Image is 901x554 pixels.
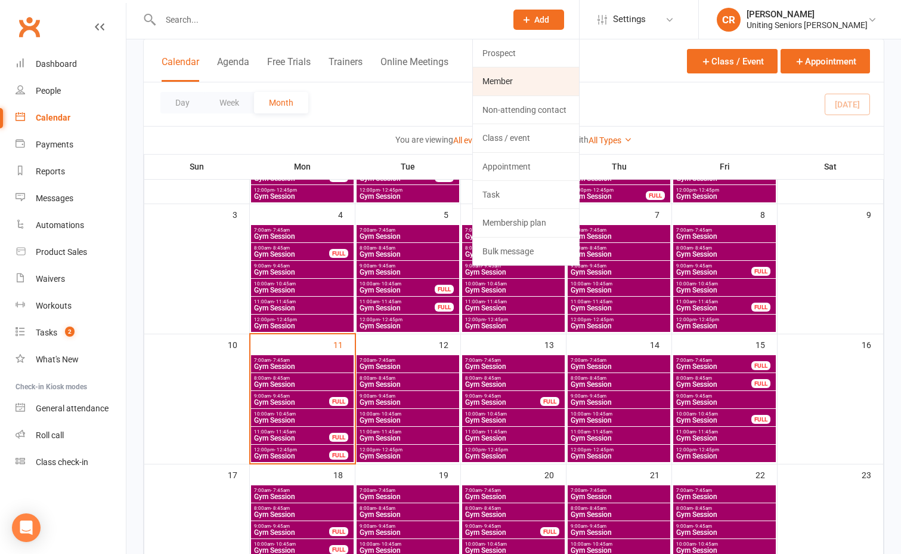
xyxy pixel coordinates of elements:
span: Gym Session [359,399,457,406]
span: Gym Session [465,363,562,370]
span: 9:00am [676,393,773,399]
span: Gym Session [253,251,330,258]
div: FULL [435,285,454,294]
span: Gym Session [359,287,435,294]
span: - 8:45am [376,245,395,251]
th: Thu [566,154,672,179]
span: - 7:45am [482,358,501,363]
span: 10:00am [570,411,668,417]
span: Add [534,15,549,24]
span: Gym Session [253,417,351,424]
span: - 12:45pm [485,447,508,453]
div: FULL [329,451,348,460]
a: Bulk message [473,238,579,265]
a: Calendar [16,104,126,131]
span: - 9:45am [587,393,606,399]
span: - 11:45am [485,299,507,304]
span: Gym Session [570,251,668,258]
div: 23 [862,464,883,484]
span: Gym Session [570,233,668,240]
a: Prospect [473,39,579,67]
button: Trainers [329,56,363,82]
span: - 12:45pm [380,317,402,322]
th: Sun [144,154,250,179]
div: FULL [329,433,348,442]
a: People [16,78,126,104]
div: 5 [444,204,460,224]
div: 7 [655,204,671,224]
span: Gym Session [253,363,351,370]
span: - 10:45am [274,281,296,287]
span: - 11:45am [379,299,401,304]
span: Gym Session [253,381,351,388]
span: 8:00am [570,376,668,381]
span: Gym Session [570,322,668,330]
span: 7:00am [465,488,562,493]
span: Gym Session [676,287,773,294]
span: 9:00am [676,263,752,269]
span: Gym Session [570,417,668,424]
div: Tasks [36,328,57,337]
span: Gym Session [465,287,562,294]
div: What's New [36,355,79,364]
span: 11:00am [676,429,773,435]
div: Uniting Seniors [PERSON_NAME] [747,20,868,30]
span: Gym Session [465,251,562,258]
span: - 7:45am [482,488,501,493]
span: Gym Session [676,453,773,460]
button: Week [205,92,254,113]
span: 10:00am [676,281,773,287]
span: 11:00am [253,429,330,435]
a: Tasks 2 [16,319,126,346]
span: 8:00am [253,245,330,251]
span: 8:00am [359,245,457,251]
span: Gym Session [676,322,773,330]
div: Product Sales [36,247,87,257]
span: Gym Session [676,417,752,424]
span: - 9:45am [271,393,290,399]
span: - 9:45am [376,393,395,399]
span: - 12:45pm [591,317,614,322]
span: 12:00pm [676,317,773,322]
div: CR [717,8,741,32]
span: Gym Session [359,233,457,240]
div: Payments [36,140,73,149]
span: Gym Session [359,269,457,276]
span: 12:00pm [253,447,330,453]
span: - 10:45am [696,411,718,417]
span: - 9:45am [271,263,290,269]
span: 9:00am [465,263,562,269]
span: 7:00am [465,227,562,233]
span: 8:00am [676,376,752,381]
button: Online Meetings [380,56,448,82]
span: - 7:45am [587,227,606,233]
span: 7:00am [570,358,668,363]
span: 7:00am [570,227,668,233]
a: All Types [589,136,632,145]
span: - 11:45am [590,299,612,304]
span: Gym Session [253,269,351,276]
span: Gym Session [359,381,457,388]
div: FULL [329,249,348,258]
button: Class / Event [687,49,778,73]
span: - 11:45am [590,429,612,435]
span: - 12:45pm [274,317,297,322]
span: - 7:45am [693,227,712,233]
div: FULL [751,361,770,370]
div: 3 [233,204,249,224]
div: 22 [756,464,777,484]
div: FULL [751,379,770,388]
button: Month [254,92,308,113]
div: Workouts [36,301,72,310]
span: Gym Session [570,435,668,442]
div: [PERSON_NAME] [747,9,868,20]
span: - 12:45pm [591,447,614,453]
span: 12:00pm [359,447,457,453]
span: - 7:45am [271,227,290,233]
span: - 12:45pm [696,447,719,453]
span: - 12:45pm [485,317,508,322]
span: - 10:45am [590,281,612,287]
span: 10:00am [253,411,351,417]
span: - 8:45am [587,245,606,251]
span: Gym Session [676,269,752,276]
